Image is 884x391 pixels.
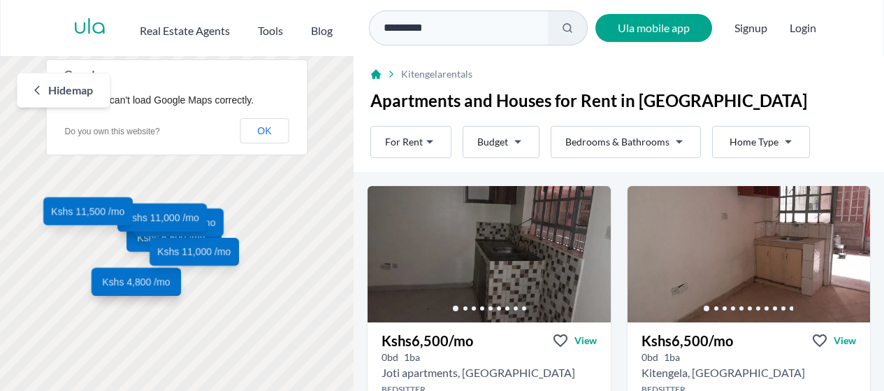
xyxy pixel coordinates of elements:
[370,126,451,158] button: For Rent
[463,126,539,158] button: Budget
[385,135,423,149] span: For Rent
[790,20,816,36] button: Login
[382,364,575,381] h2: Bedsitter for rent in Kitengela - Kshs 6,500/mo -Joti apartments, Kitengela, Kenya, Kajiado Count...
[157,244,231,258] span: Kshs 11,000 /mo
[240,118,289,143] button: OK
[642,350,658,364] h5: 0 bedrooms
[65,127,160,136] a: Do you own this website?
[565,135,669,149] span: Bedrooms & Bathrooms
[477,135,508,149] span: Budget
[834,334,856,348] span: View
[368,186,611,322] img: Bedsitter for rent - Kshs 6,500/mo - in Kitengela around Joti apartments, Kitengela, Kenya, Kajia...
[642,364,805,381] h2: Bedsitter for rent in Kitengela - Kshs 6,500/mo -Nana Apartments, Kitengela, Kenya, Kajiado Count...
[258,17,283,39] button: Tools
[126,224,216,252] a: Kshs 6,500 /mo
[382,331,473,350] h3: Kshs 6,500 /mo
[137,231,205,245] span: Kshs 6,500 /mo
[126,211,199,225] span: Kshs 11,000 /mo
[370,90,867,112] h1: Apartments and Houses for Rent in [GEOGRAPHIC_DATA]
[404,350,420,364] h5: 1 bathrooms
[92,268,181,296] a: Kshs 4,800 /mo
[595,14,712,42] a: Ula mobile app
[51,204,124,218] span: Kshs 11,500 /mo
[311,22,333,39] h2: Blog
[140,17,230,39] button: Real Estate Agents
[134,208,224,236] a: Kshs 11,000 /mo
[102,275,170,289] span: Kshs 4,800 /mo
[730,135,778,149] span: Home Type
[712,126,810,158] button: Home Type
[664,350,680,364] h5: 1 bathrooms
[642,331,733,350] h3: Kshs 6,500 /mo
[64,94,254,106] span: This page can't load Google Maps correctly.
[140,17,361,39] nav: Main
[43,197,133,225] a: Kshs 11,500 /mo
[574,334,597,348] span: View
[258,22,283,39] h2: Tools
[73,15,106,41] a: ula
[48,82,93,99] span: Hide map
[382,350,398,364] h5: 0 bedrooms
[628,186,871,322] img: Bedsitter for rent - Kshs 6,500/mo - in Kitengela Nana Apartments, Kitengela, Kenya, Kajiado Coun...
[140,22,230,39] h2: Real Estate Agents
[311,17,333,39] a: Blog
[551,126,701,158] button: Bedrooms & Bathrooms
[401,67,472,81] span: Kitengela rentals
[150,237,239,265] a: Kshs 11,000 /mo
[117,204,207,232] a: Kshs 11,000 /mo
[734,14,767,42] span: Signup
